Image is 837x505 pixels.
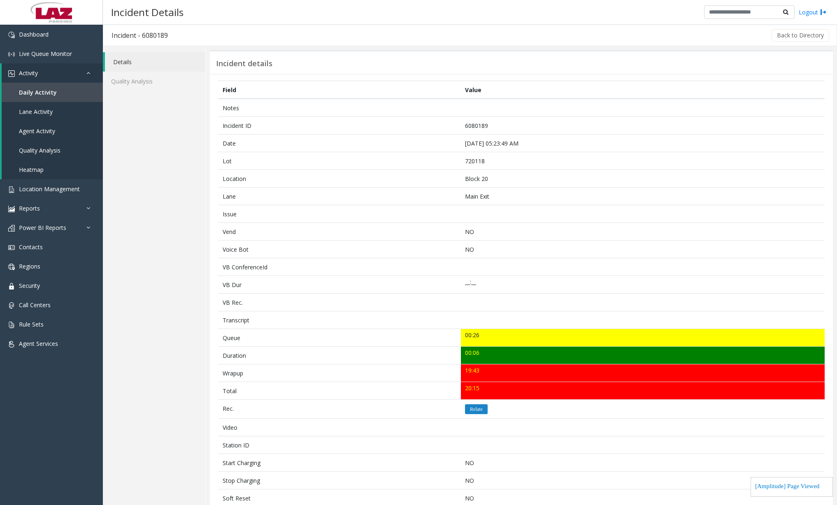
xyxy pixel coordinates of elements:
[8,225,15,232] img: 'icon'
[461,382,825,400] td: 20:15
[218,311,461,329] td: Transcript
[8,341,15,347] img: 'icon'
[218,347,461,364] td: Duration
[461,152,825,170] td: 720118
[465,404,488,414] button: Relate
[772,29,829,42] button: Back to Directory
[19,166,44,174] span: Heatmap
[465,476,820,485] p: NO
[218,117,461,134] td: Incident ID
[8,70,15,77] img: 'icon'
[8,322,15,328] img: 'icon'
[19,243,43,251] span: Contacts
[8,186,15,193] img: 'icon'
[218,364,461,382] td: Wrapup
[461,170,825,188] td: Block 20
[461,188,825,205] td: Main Exit
[465,227,820,236] p: NO
[8,244,15,251] img: 'icon'
[19,282,40,290] span: Security
[218,205,461,223] td: Issue
[218,241,461,258] td: Voice Bot
[461,81,825,99] th: Value
[2,141,103,160] a: Quality Analysis
[218,400,461,419] td: Rec.
[19,262,40,270] span: Regions
[465,245,820,254] p: NO
[8,264,15,270] img: 'icon'
[218,170,461,188] td: Location
[2,63,103,83] a: Activity
[461,117,825,134] td: 6080189
[461,134,825,152] td: [DATE] 05:23:49 AM
[218,436,461,454] td: Station ID
[218,294,461,311] td: VB Rec.
[19,108,53,116] span: Lane Activity
[8,51,15,58] img: 'icon'
[218,472,461,489] td: Stop Charging
[19,224,66,232] span: Power BI Reports
[19,69,38,77] span: Activity
[218,134,461,152] td: Date
[2,160,103,179] a: Heatmap
[2,121,103,141] a: Agent Activity
[103,26,176,45] h3: Incident - 6080189
[461,364,825,382] td: 19:43
[19,127,55,135] span: Agent Activity
[755,482,828,493] div: [Amplitude] Page Viewed
[19,50,72,58] span: Live Queue Monitor
[461,329,825,347] td: 00:26
[19,185,80,193] span: Location Management
[19,204,40,212] span: Reports
[218,223,461,241] td: Vend
[19,320,44,328] span: Rule Sets
[19,146,60,154] span: Quality Analysis
[461,276,825,294] td: __:__
[470,407,483,412] i: Relate
[8,32,15,38] img: 'icon'
[218,276,461,294] td: VB Dur
[105,52,205,72] a: Details
[218,382,461,400] td: Total
[820,8,827,16] img: logout
[218,454,461,472] td: Start Charging
[103,72,205,91] a: Quality Analysis
[8,302,15,309] img: 'icon'
[465,494,820,503] p: NO
[216,59,272,68] h3: Incident details
[218,152,461,170] td: Lot
[2,102,103,121] a: Lane Activity
[799,8,827,16] a: Logout
[8,206,15,212] img: 'icon'
[465,459,820,467] p: NO
[2,83,103,102] a: Daily Activity
[19,30,49,38] span: Dashboard
[218,419,461,436] td: Video
[8,283,15,290] img: 'icon'
[461,347,825,364] td: 00:06
[107,2,188,22] h3: Incident Details
[218,99,461,117] td: Notes
[218,188,461,205] td: Lane
[19,88,57,96] span: Daily Activity
[19,301,51,309] span: Call Centers
[19,340,58,347] span: Agent Services
[218,81,461,99] th: Field
[218,258,461,276] td: VB ConferenceId
[218,329,461,347] td: Queue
